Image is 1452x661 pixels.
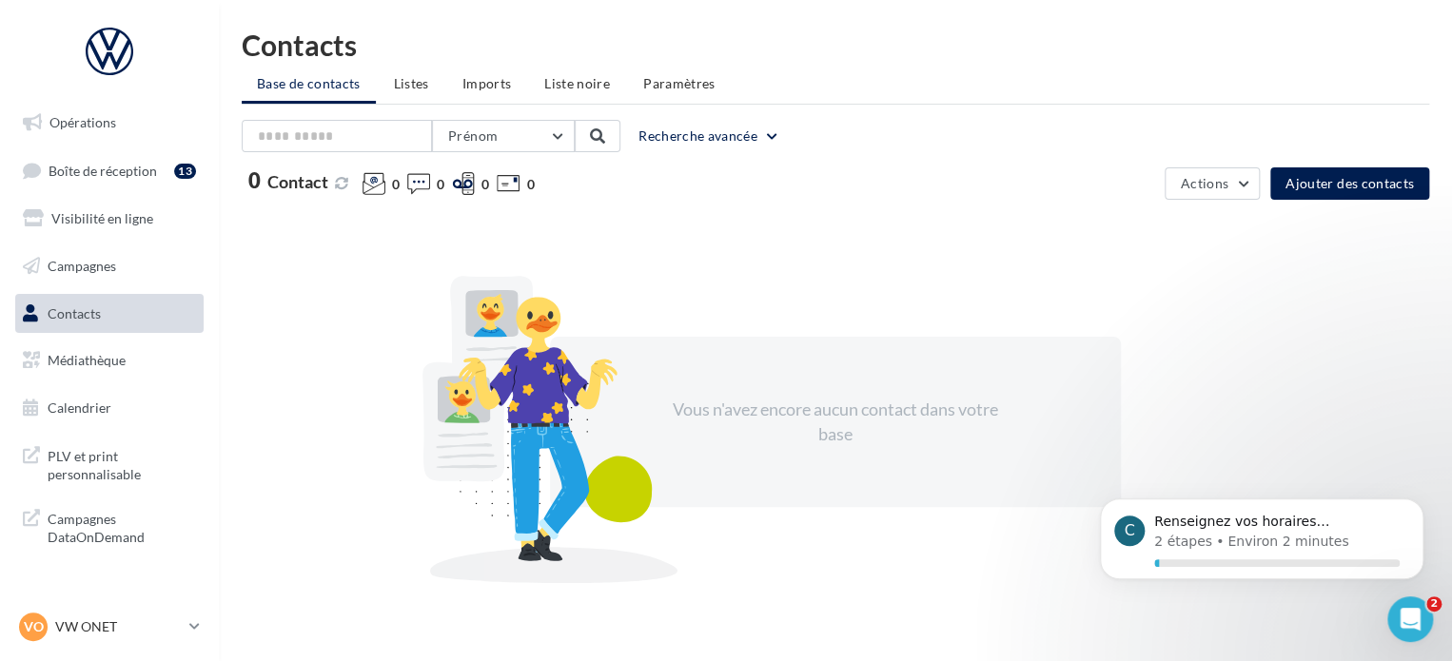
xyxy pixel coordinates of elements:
span: Contacts [48,304,101,321]
a: Contacts [11,294,207,334]
a: Médiathèque [11,340,207,380]
a: PLV et print personnalisable [11,436,207,492]
span: Paramètres [643,75,716,91]
button: Actions [1165,167,1260,200]
span: Médiathèque [48,352,126,368]
a: Opérations [11,103,207,143]
span: PLV et print personnalisable [48,443,196,484]
p: VW ONET [55,617,182,636]
span: 2 [1426,596,1442,612]
span: 0 [526,175,534,194]
span: Boîte de réception [49,162,157,178]
h1: Contacts [242,30,1429,59]
span: Actions [1181,175,1228,191]
a: Campagnes [11,246,207,286]
span: 0 [392,175,400,194]
span: Visibilité en ligne [51,210,153,226]
span: 0 [481,175,489,194]
iframe: Intercom live chat [1387,596,1433,642]
span: Prénom [448,127,498,144]
span: Campagnes [48,258,116,274]
span: 0 [248,170,261,191]
iframe: Intercom notifications message [1071,476,1452,610]
span: VO [24,617,44,636]
a: Campagnes DataOnDemand [11,498,207,554]
a: Boîte de réception13 [11,150,207,191]
a: VO VW ONET [15,609,204,645]
span: Contact [267,171,328,192]
button: Ajouter des contacts [1270,167,1429,200]
button: Recherche avancée [631,125,788,147]
span: Campagnes DataOnDemand [48,506,196,547]
div: 13 [174,164,196,179]
span: Listes [394,75,429,91]
span: Calendrier [48,399,111,416]
button: Prénom [432,120,575,152]
span: Opérations [49,114,116,130]
span: Liste noire [544,75,610,91]
span: Imports [462,75,511,91]
div: Vous n'avez encore aucun contact dans votre base [672,398,999,446]
span: 0 [437,175,444,194]
a: Visibilité en ligne [11,199,207,239]
a: Calendrier [11,388,207,428]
